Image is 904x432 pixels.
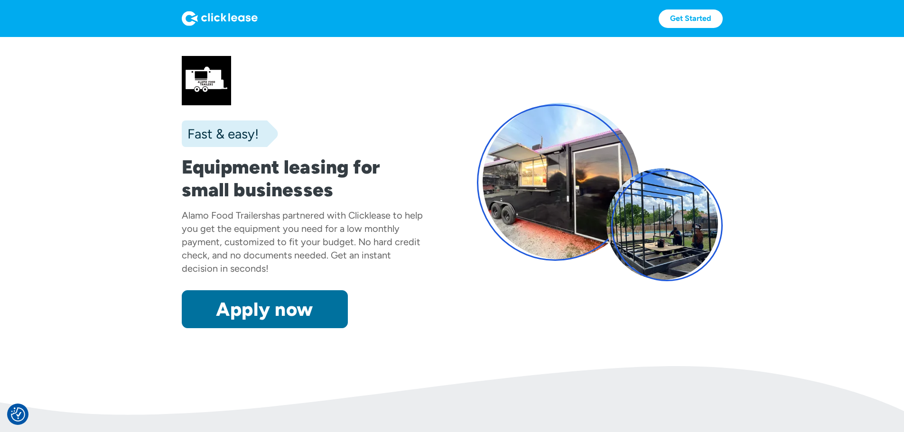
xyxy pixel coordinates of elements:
button: Consent Preferences [11,407,25,422]
a: Get Started [659,9,723,28]
div: Alamo Food Trailers [182,210,266,221]
h1: Equipment leasing for small businesses [182,156,428,201]
div: Fast & easy! [182,124,259,143]
img: Logo [182,11,258,26]
div: has partnered with Clicklease to help you get the equipment you need for a low monthly payment, c... [182,210,423,274]
a: Apply now [182,290,348,328]
img: Revisit consent button [11,407,25,422]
